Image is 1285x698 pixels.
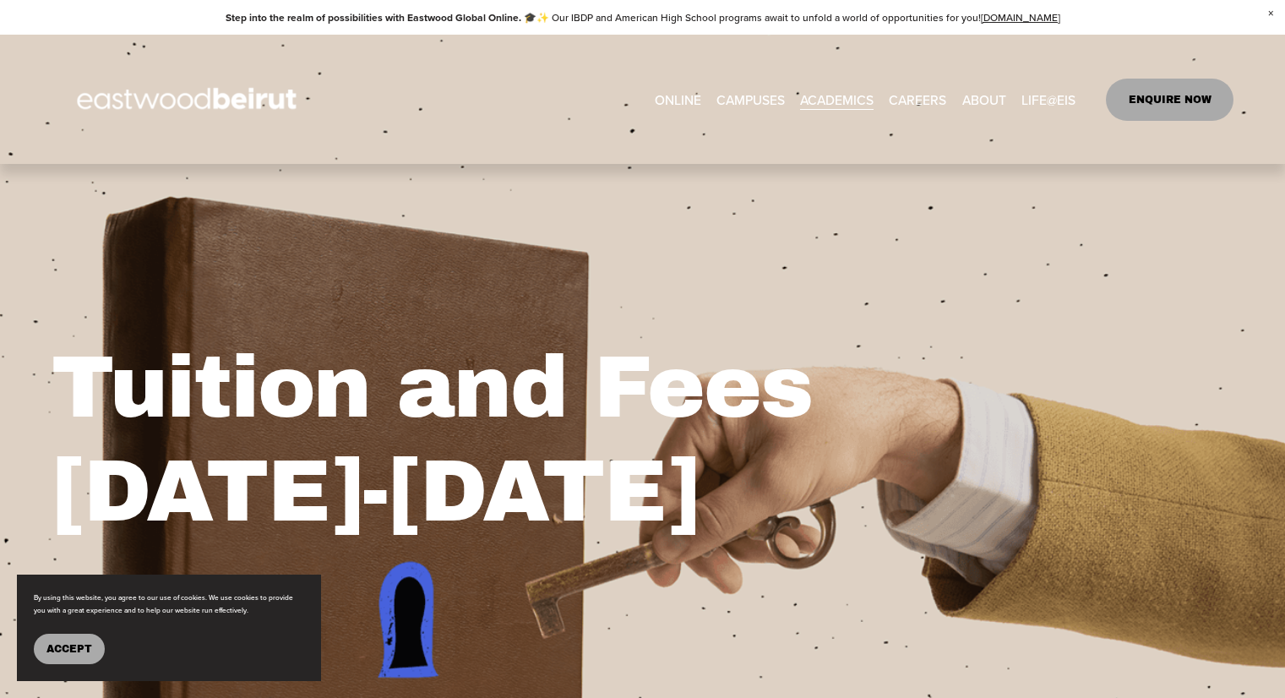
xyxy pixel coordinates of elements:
[1106,79,1233,121] a: ENQUIRE NOW
[52,57,327,143] img: EastwoodIS Global Site
[889,86,946,112] a: CAREERS
[655,86,701,112] a: ONLINE
[1021,88,1075,112] span: LIFE@EIS
[962,88,1006,112] span: ABOUT
[1021,86,1075,112] a: folder dropdown
[962,86,1006,112] a: folder dropdown
[52,335,936,545] h1: Tuition and Fees [DATE]-[DATE]
[981,10,1060,25] a: [DOMAIN_NAME]
[17,575,321,681] section: Cookie banner
[716,86,785,112] a: folder dropdown
[800,88,874,112] span: ACADEMICS
[46,643,92,655] span: Accept
[800,86,874,112] a: folder dropdown
[716,88,785,112] span: CAMPUSES
[34,634,105,664] button: Accept
[34,592,304,617] p: By using this website, you agree to our use of cookies. We use cookies to provide you with a grea...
